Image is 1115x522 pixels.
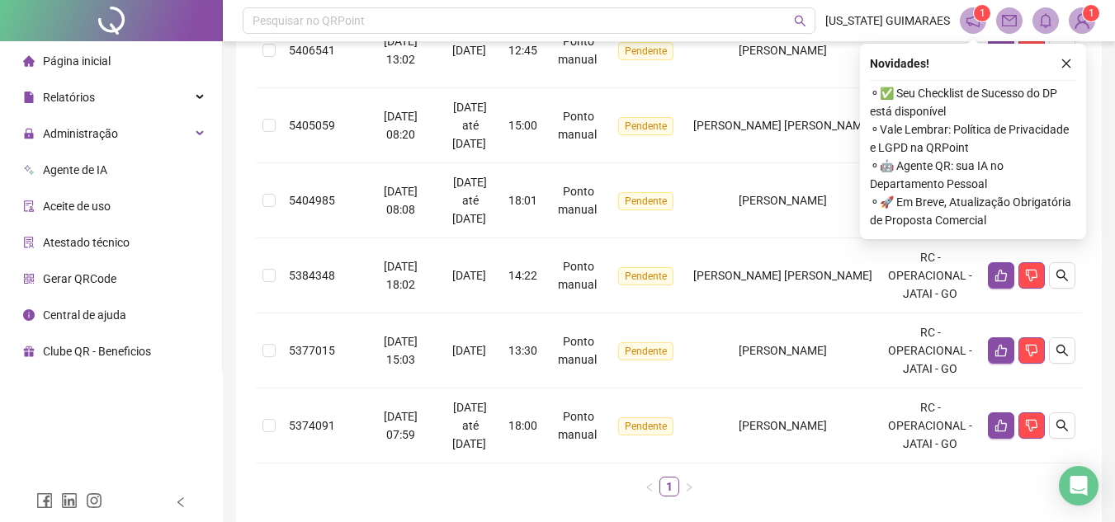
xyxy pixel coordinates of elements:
[558,410,597,441] span: Ponto manual
[452,269,486,282] span: [DATE]
[1059,466,1098,506] div: Open Intercom Messenger
[61,492,78,509] span: linkedin
[384,185,418,216] span: [DATE] 08:08
[684,482,694,492] span: right
[879,238,980,313] td: RC - OPERACIONAL - JATAI - GO
[870,120,1076,157] span: ⚬ Vale Lembrar: Política de Privacidade e LGPD na QRPoint
[508,269,537,282] span: 14:22
[23,346,35,357] span: gift
[618,342,673,360] span: Pendente
[558,185,597,216] span: Ponto manual
[43,236,130,249] span: Atestado técnico
[558,335,597,366] span: Ponto manual
[452,401,488,450] span: [DATE] até [DATE]
[23,128,35,139] span: lock
[640,477,659,496] button: left
[43,345,151,358] span: Clube QR - Beneficios
[739,419,827,432] span: [PERSON_NAME]
[693,119,872,132] span: [PERSON_NAME] [PERSON_NAME]
[43,127,118,140] span: Administração
[452,101,488,150] span: [DATE] até [DATE]
[384,335,418,366] span: [DATE] 15:03
[43,54,111,68] span: Página inicial
[23,55,35,67] span: home
[508,194,537,207] span: 18:01
[870,193,1076,229] span: ⚬ 🚀 Em Breve, Atualização Obrigatória de Proposta Comercial
[660,477,678,496] a: 1
[618,117,673,135] span: Pendente
[1038,13,1053,28] span: bell
[679,477,699,496] button: right
[1061,58,1072,69] span: close
[384,260,418,291] span: [DATE] 18:02
[1025,419,1038,432] span: dislike
[1025,269,1038,282] span: dislike
[452,44,486,57] span: [DATE]
[289,419,335,432] span: 5374091
[825,12,950,30] span: [US_STATE] GUIMARAES
[995,269,1008,282] span: like
[384,110,418,141] span: [DATE] 08:20
[1089,7,1094,19] span: 1
[508,344,537,357] span: 13:30
[1070,8,1094,33] img: 91297
[618,417,673,435] span: Pendente
[1056,344,1069,357] span: search
[508,44,537,57] span: 12:45
[1083,5,1099,21] sup: Atualize o seu contato no menu Meus Dados
[289,344,335,357] span: 5377015
[659,477,679,496] li: 1
[995,344,1008,357] span: like
[23,92,35,103] span: file
[43,308,126,322] span: Central de ajuda
[966,13,980,28] span: notification
[794,15,806,27] span: search
[43,272,116,285] span: Gerar QRCode
[289,269,335,282] span: 5384348
[508,119,537,132] span: 15:00
[23,237,35,248] span: solution
[618,42,673,60] span: Pendente
[1002,13,1017,28] span: mail
[23,200,35,212] span: audit
[974,5,990,21] sup: 1
[23,309,35,321] span: info-circle
[384,410,418,441] span: [DATE] 07:59
[679,477,699,496] li: Próxima página
[870,157,1076,193] span: ⚬ 🤖 Agente QR: sua IA no Departamento Pessoal
[879,313,980,388] td: RC - OPERACIONAL - JATAI - GO
[23,273,35,285] span: qrcode
[175,496,187,508] span: left
[43,163,107,176] span: Agente de IA
[995,419,1008,432] span: like
[452,344,486,357] span: [DATE]
[879,388,980,463] td: RC - OPERACIONAL - JATAI - GO
[618,267,673,285] span: Pendente
[739,344,827,357] span: [PERSON_NAME]
[43,91,95,104] span: Relatórios
[1056,269,1069,282] span: search
[1056,419,1069,432] span: search
[980,7,985,19] span: 1
[452,176,488,225] span: [DATE] até [DATE]
[618,192,673,210] span: Pendente
[558,110,597,141] span: Ponto manual
[36,492,53,509] span: facebook
[739,44,827,57] span: [PERSON_NAME]
[739,194,827,207] span: [PERSON_NAME]
[870,54,929,73] span: Novidades !
[289,44,335,57] span: 5406541
[558,260,597,291] span: Ponto manual
[870,84,1076,120] span: ⚬ ✅ Seu Checklist de Sucesso do DP está disponível
[640,477,659,496] li: Página anterior
[645,482,654,492] span: left
[43,200,111,213] span: Aceite de uso
[693,269,872,282] span: [PERSON_NAME] [PERSON_NAME]
[86,492,102,509] span: instagram
[289,194,335,207] span: 5404985
[1025,344,1038,357] span: dislike
[508,419,537,432] span: 18:00
[289,119,335,132] span: 5405059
